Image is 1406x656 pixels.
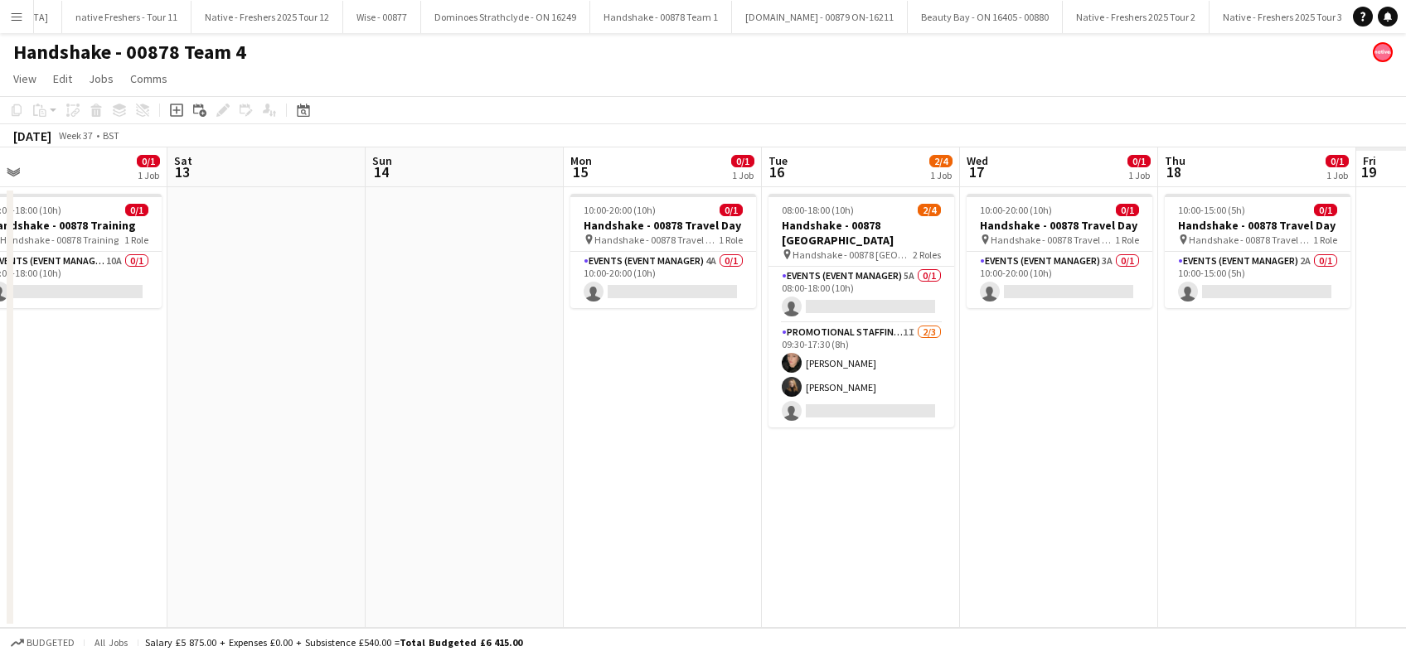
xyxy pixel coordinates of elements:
button: Native - Freshers 2025 Tour 3 [1210,1,1356,33]
div: Salary £5 875.00 + Expenses £0.00 + Subsistence £540.00 = [145,636,522,649]
a: Comms [124,68,174,89]
button: Wise - 00877 [343,1,421,33]
span: Total Budgeted £6 415.00 [400,636,522,649]
button: native Freshers - Tour 11 [62,1,192,33]
button: [DOMAIN_NAME] - 00879 ON-16211 [732,1,908,33]
h1: Handshake - 00878 Team 4 [13,40,246,65]
span: View [13,71,36,86]
button: Native - Freshers 2025 Tour 12 [192,1,343,33]
button: Dominoes Strathclyde - ON 16249 [421,1,590,33]
a: View [7,68,43,89]
button: Budgeted [8,634,77,652]
button: Native - Freshers 2025 Tour 2 [1063,1,1210,33]
div: BST [103,129,119,142]
a: Jobs [82,68,120,89]
span: Budgeted [27,637,75,649]
a: Edit [46,68,79,89]
span: Jobs [89,71,114,86]
button: Handshake - 00878 Team 1 [590,1,732,33]
span: All jobs [91,636,131,649]
span: Week 37 [55,129,96,142]
button: Beauty Bay - ON 16405 - 00880 [908,1,1063,33]
app-user-avatar: native Staffing [1373,42,1393,62]
span: Comms [130,71,167,86]
div: [DATE] [13,128,51,144]
span: Edit [53,71,72,86]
